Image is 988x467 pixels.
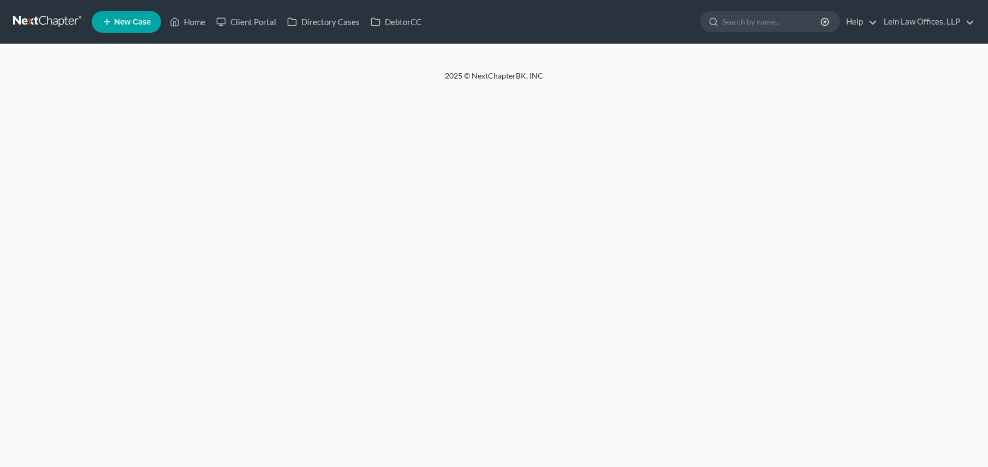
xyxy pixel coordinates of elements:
a: Help [841,12,877,32]
a: Home [164,12,211,32]
a: DebtorCC [365,12,427,32]
a: Directory Cases [282,12,365,32]
div: 2025 © NextChapterBK, INC [183,70,805,90]
input: Search by name... [722,11,822,32]
span: New Case [114,18,151,26]
a: Lein Law Offices, LLP [878,12,974,32]
a: Client Portal [211,12,282,32]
